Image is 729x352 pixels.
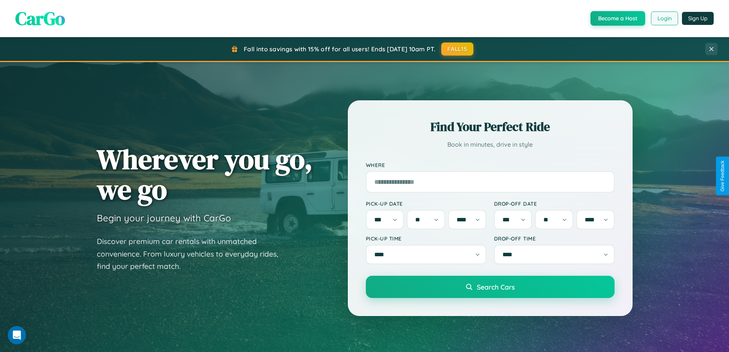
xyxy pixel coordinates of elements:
h1: Wherever you go, we go [97,144,313,205]
label: Pick-up Date [366,200,486,207]
button: Search Cars [366,276,615,298]
iframe: Intercom live chat [8,326,26,344]
button: Become a Host [590,11,645,26]
h2: Find Your Perfect Ride [366,118,615,135]
p: Book in minutes, drive in style [366,139,615,150]
button: Sign Up [682,12,714,25]
button: FALL15 [441,43,473,56]
button: Login [651,11,678,25]
label: Drop-off Date [494,200,615,207]
div: Give Feedback [720,160,725,192]
span: Search Cars [477,283,515,291]
h3: Begin your journey with CarGo [97,212,231,224]
label: Pick-up Time [366,235,486,242]
span: Fall into savings with 15% off for all users! Ends [DATE] 10am PT. [244,45,435,53]
p: Discover premium car rentals with unmatched convenience. From luxury vehicles to everyday rides, ... [97,235,288,273]
label: Drop-off Time [494,235,615,242]
label: Where [366,162,615,168]
span: CarGo [15,6,65,31]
